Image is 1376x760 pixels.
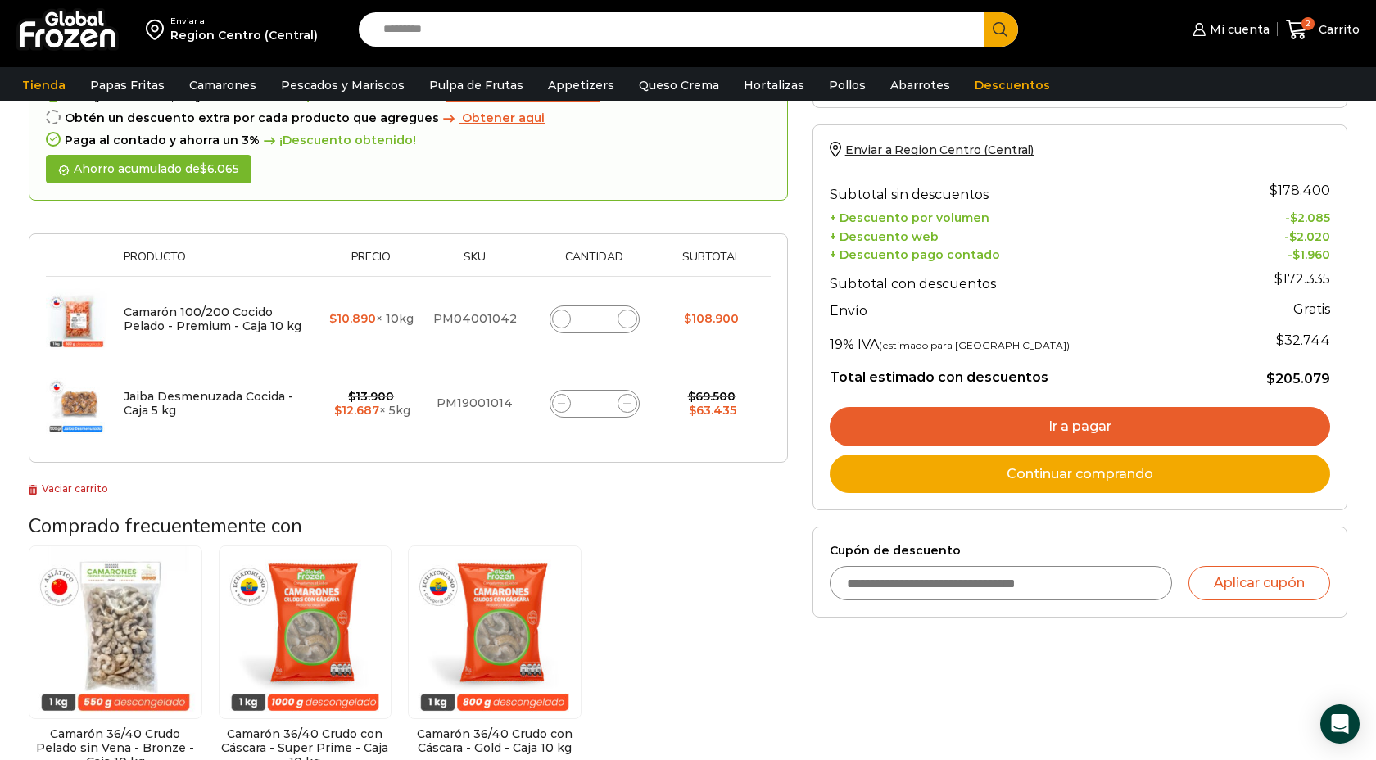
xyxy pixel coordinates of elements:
[200,161,207,176] span: $
[422,277,528,362] td: PM04001042
[1274,271,1330,287] bdi: 172.335
[29,482,108,495] a: Vaciar carrito
[830,142,1034,157] a: Enviar a Region Centro (Central)
[1292,247,1300,262] span: $
[1274,271,1283,287] span: $
[830,174,1214,206] th: Subtotal sin descuentos
[14,70,74,101] a: Tienda
[82,70,173,101] a: Papas Fritas
[1289,229,1297,244] span: $
[830,244,1214,263] th: + Descuento pago contado
[1320,704,1360,744] div: Open Intercom Messenger
[830,544,1330,558] label: Cupón de descuento
[540,70,622,101] a: Appetizers
[334,403,342,418] span: $
[1276,332,1284,348] span: $
[1214,206,1330,225] td: -
[46,133,771,147] div: Paga al contado y ahorra un 3%
[170,16,318,27] div: Enviar a
[583,308,606,331] input: Product quantity
[984,12,1018,47] button: Search button
[689,403,736,418] bdi: 63.435
[631,70,727,101] a: Queso Crema
[321,361,422,446] td: × 5kg
[1188,566,1330,600] button: Aplicar cupón
[1266,371,1275,387] span: $
[688,389,695,404] span: $
[1289,229,1330,244] bdi: 2.020
[422,361,528,446] td: PM19001014
[329,311,337,326] span: $
[408,727,582,755] h2: Camarón 36/40 Crudo con Cáscara - Gold - Caja 10 kg
[462,111,545,125] span: Obtener aqui
[821,70,874,101] a: Pollos
[348,389,394,404] bdi: 13.900
[273,70,413,101] a: Pescados y Mariscos
[124,389,293,418] a: Jaiba Desmenuzada Cocida - Caja 5 kg
[422,251,528,276] th: Sku
[1301,17,1315,30] span: 2
[830,263,1214,296] th: Subtotal con descuentos
[348,389,355,404] span: $
[1266,371,1330,387] bdi: 205.079
[200,161,239,176] bdi: 6.065
[1293,301,1330,317] strong: Gratis
[124,305,301,333] a: Camarón 100/200 Cocido Pelado - Premium - Caja 10 kg
[1270,183,1278,198] span: $
[830,225,1214,244] th: + Descuento web
[29,513,302,539] span: Comprado frecuentemente con
[1292,247,1330,262] bdi: 1.960
[329,311,376,326] bdi: 10.890
[1214,244,1330,263] td: -
[583,392,606,415] input: Product quantity
[46,89,771,103] div: A mayor volumen, mayor descuento
[1206,21,1270,38] span: Mi cuenta
[334,403,379,418] bdi: 12.687
[46,111,771,125] div: Obtén un descuento extra por cada producto que agregues
[421,70,532,101] a: Pulpa de Frutas
[879,339,1070,351] small: (estimado para [GEOGRAPHIC_DATA])
[684,311,691,326] span: $
[115,251,321,276] th: Producto
[830,323,1214,356] th: 19% IVA
[830,296,1214,324] th: Envío
[688,389,736,404] bdi: 69.500
[260,133,416,147] span: ¡Descuento obtenido!
[321,251,422,276] th: Precio
[661,251,763,276] th: Subtotal
[684,311,739,326] bdi: 108.900
[321,277,422,362] td: × 10kg
[146,16,170,43] img: address-field-icon.svg
[830,206,1214,225] th: + Descuento por volumen
[528,251,660,276] th: Cantidad
[1188,13,1269,46] a: Mi cuenta
[1214,225,1330,244] td: -
[287,89,443,103] span: ¡Descuento obtenido!
[1315,21,1360,38] span: Carrito
[830,455,1330,494] a: Continuar comprando
[830,407,1330,446] a: Ir a pagar
[446,89,600,103] a: Obtener más descuento
[882,70,958,101] a: Abarrotes
[689,403,696,418] span: $
[439,111,545,125] a: Obtener aqui
[1290,210,1297,225] span: $
[1286,11,1360,49] a: 2 Carrito
[830,356,1214,387] th: Total estimado con descuentos
[181,70,265,101] a: Camarones
[1290,210,1330,225] bdi: 2.085
[170,27,318,43] div: Region Centro (Central)
[966,70,1058,101] a: Descuentos
[46,155,251,183] div: Ahorro acumulado de
[1276,332,1330,348] span: 32.744
[1270,183,1330,198] bdi: 178.400
[736,70,812,101] a: Hortalizas
[845,142,1034,157] span: Enviar a Region Centro (Central)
